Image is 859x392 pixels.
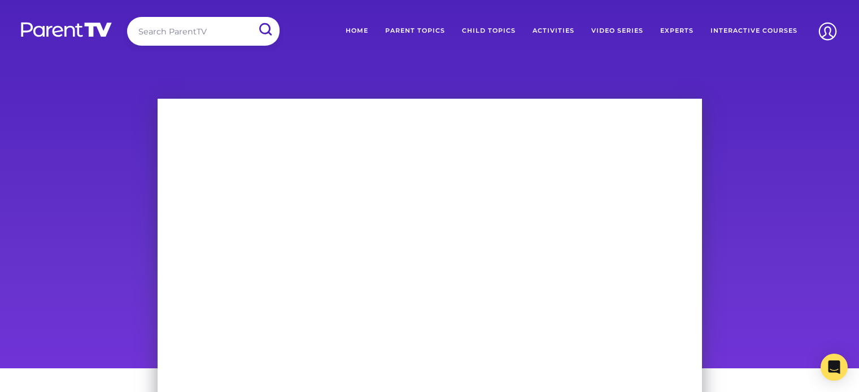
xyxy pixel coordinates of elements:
[337,17,377,45] a: Home
[652,17,702,45] a: Experts
[702,17,806,45] a: Interactive Courses
[583,17,652,45] a: Video Series
[20,21,113,38] img: parenttv-logo-white.4c85aaf.svg
[524,17,583,45] a: Activities
[127,17,280,46] input: Search ParentTV
[250,17,280,42] input: Submit
[454,17,524,45] a: Child Topics
[813,17,842,46] img: Account
[377,17,454,45] a: Parent Topics
[821,354,848,381] div: Open Intercom Messenger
